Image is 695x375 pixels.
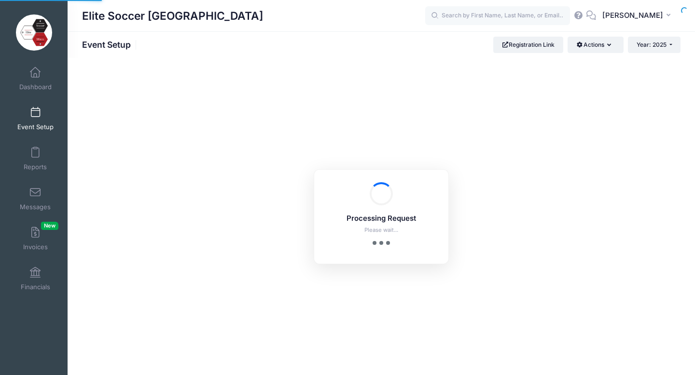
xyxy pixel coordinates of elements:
h5: Processing Request [327,214,436,223]
span: Financials [21,283,50,291]
h1: Event Setup [82,40,139,50]
span: [PERSON_NAME] [602,10,663,21]
a: InvoicesNew [13,222,58,255]
a: Dashboard [13,62,58,95]
a: Event Setup [13,102,58,135]
span: Dashboard [19,83,52,91]
input: Search by First Name, Last Name, or Email... [425,6,570,26]
h1: Elite Soccer [GEOGRAPHIC_DATA] [82,5,263,27]
span: Event Setup [17,123,54,131]
a: Financials [13,262,58,295]
img: Elite Soccer Ithaca [16,14,52,51]
p: Please wait... [327,226,436,234]
a: Registration Link [493,37,563,53]
a: Reports [13,142,58,175]
span: Messages [20,203,51,211]
span: Invoices [23,243,48,251]
button: Year: 2025 [628,37,681,53]
button: Actions [568,37,623,53]
button: [PERSON_NAME] [596,5,681,27]
span: Reports [24,163,47,171]
a: Messages [13,182,58,215]
span: New [41,222,58,230]
span: Year: 2025 [637,41,667,48]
